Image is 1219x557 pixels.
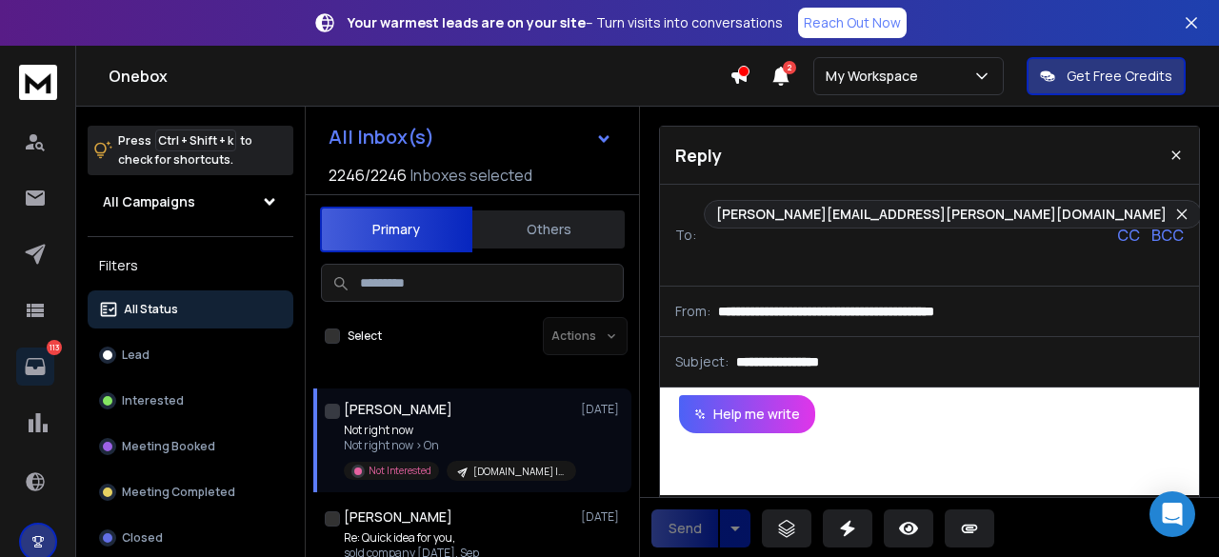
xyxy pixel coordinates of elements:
label: Select [348,328,382,344]
button: Others [472,209,625,250]
p: 113 [47,340,62,355]
p: CC [1117,224,1140,247]
p: [PERSON_NAME][EMAIL_ADDRESS][PERSON_NAME][DOMAIN_NAME] [716,205,1167,224]
p: Press to check for shortcuts. [118,131,252,169]
span: 2 [783,61,796,74]
h1: [PERSON_NAME] [344,400,452,419]
p: Reply [675,142,722,169]
button: Meeting Completed [88,473,293,511]
button: Interested [88,382,293,420]
p: [DATE] [581,402,624,417]
h3: Inboxes selected [410,164,532,187]
p: Reach Out Now [804,13,901,32]
button: Meeting Booked [88,428,293,466]
a: Reach Out Now [798,8,907,38]
h3: Filters [88,252,293,279]
button: All Campaigns [88,183,293,221]
h1: All Campaigns [103,192,195,211]
button: Get Free Credits [1027,57,1186,95]
p: – Turn visits into conversations [348,13,783,32]
strong: Your warmest leads are on your site [348,13,586,31]
button: Primary [320,207,472,252]
p: All Status [124,302,178,317]
p: Lead [122,348,150,363]
div: Open Intercom Messenger [1149,491,1195,537]
button: All Status [88,290,293,328]
h1: [PERSON_NAME] [344,507,452,527]
a: 113 [16,348,54,386]
p: [DOMAIN_NAME] | 14.2k Coaches-Consulting-Fitness-IT [473,465,565,479]
h1: Onebox [109,65,729,88]
p: Get Free Credits [1067,67,1172,86]
p: [DATE] [581,509,624,525]
button: Closed [88,519,293,557]
p: Not Interested [369,464,431,478]
p: Subject: [675,352,729,371]
button: Help me write [679,395,815,433]
p: Closed [122,530,163,546]
p: From: [675,302,710,321]
span: Ctrl + Shift + k [155,129,236,151]
p: Re: Quick idea for you, [344,530,572,546]
button: All Inbox(s) [313,118,628,156]
p: Not right now > On [344,438,572,453]
span: 2246 / 2246 [329,164,407,187]
p: My Workspace [826,67,926,86]
p: Interested [122,393,184,408]
button: Lead [88,336,293,374]
p: Meeting Completed [122,485,235,500]
img: logo [19,65,57,100]
p: Meeting Booked [122,439,215,454]
p: To: [675,226,696,245]
p: BCC [1151,224,1184,247]
h1: All Inbox(s) [329,128,434,147]
p: Not right now [344,423,572,438]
